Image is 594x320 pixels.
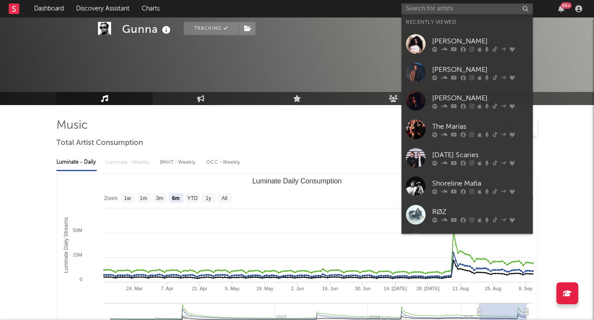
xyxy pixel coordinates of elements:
span: Total Artist Consumption [56,138,143,148]
text: All [221,195,227,201]
a: Rockout [PERSON_NAME] [402,229,533,257]
text: 21. Apr [192,286,207,291]
div: RØZ [432,207,528,217]
text: 25. Aug [485,286,501,291]
a: Shoreline Mafia [402,172,533,200]
text: 50M [73,228,82,233]
div: [DATE] Scaries [432,150,528,160]
text: Zoom [104,195,118,201]
input: Search for artists [402,4,533,14]
text: 28. [DATE] [416,286,440,291]
text: 8. Sep [519,286,533,291]
text: Luminate Daily Consumption [252,177,342,185]
text: 1w [124,195,131,201]
div: Luminate - Daily [56,155,97,170]
a: RØZ [402,200,533,229]
text: 30. Jun [355,286,370,291]
a: [DATE] Scaries [402,144,533,172]
div: Gunna [122,22,173,36]
div: [PERSON_NAME] [432,93,528,103]
text: 16. Jun [322,286,338,291]
a: The Marías [402,115,533,144]
div: OCC - Weekly [206,155,241,170]
div: BMAT - Weekly [160,155,197,170]
text: 1m [140,195,147,201]
a: [PERSON_NAME] [402,58,533,87]
text: 1y [206,195,211,201]
text: 24. Mar [126,286,143,291]
a: [PERSON_NAME] [402,30,533,58]
text: 5. May [225,286,240,291]
text: YTD [187,195,198,201]
button: 99+ [558,5,564,12]
div: The Marías [432,121,528,132]
text: 7. Apr [161,286,173,291]
div: Shoreline Mafia [432,178,528,189]
text: 2. Jun [291,286,304,291]
text: 3m [156,195,164,201]
text: 6m [172,195,179,201]
text: 14. [DATE] [384,286,407,291]
div: Recently Viewed [406,17,528,28]
text: 25M [73,252,82,257]
text: 11. Aug [452,286,468,291]
text: 0 [80,277,82,282]
div: [PERSON_NAME] [432,64,528,75]
text: 19. May [256,286,274,291]
a: [PERSON_NAME] [402,87,533,115]
div: 99 + [561,2,572,9]
div: [PERSON_NAME] [432,36,528,46]
button: Tracking [184,22,238,35]
text: Luminate Daily Streams [63,217,69,273]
